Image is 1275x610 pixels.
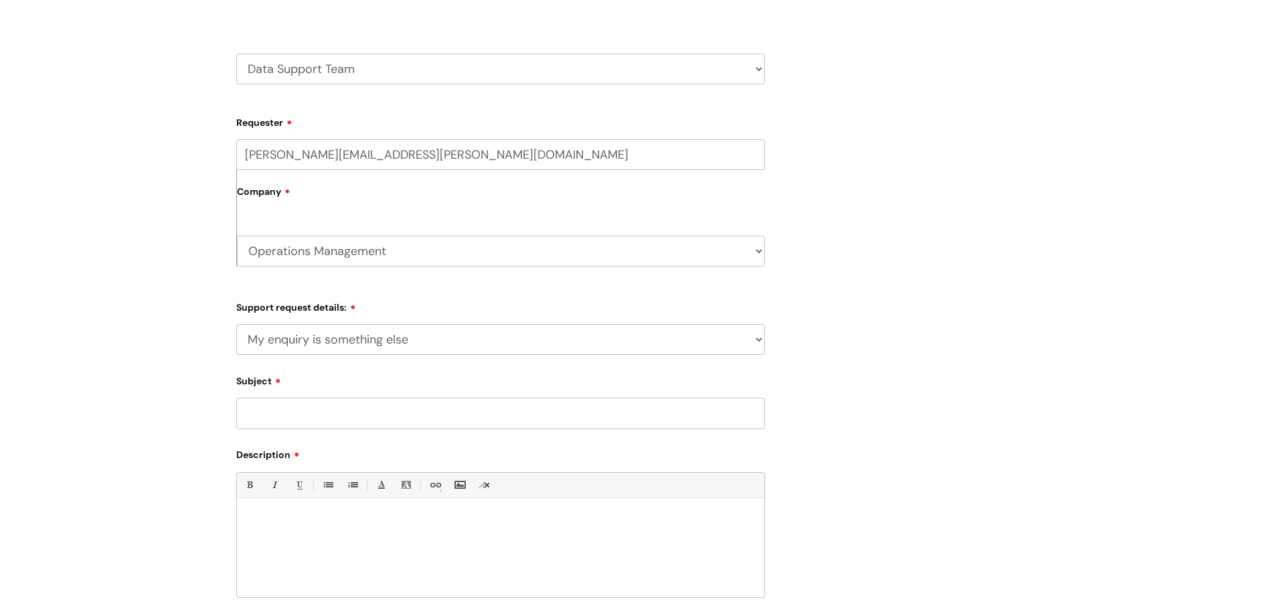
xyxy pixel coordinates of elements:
[319,477,336,493] a: • Unordered List (Ctrl-Shift-7)
[290,477,307,493] a: Underline(Ctrl-U)
[236,445,765,461] label: Description
[373,477,390,493] a: Font Color
[236,139,765,170] input: Email
[266,477,282,493] a: Italic (Ctrl-I)
[344,477,361,493] a: 1. Ordered List (Ctrl-Shift-8)
[476,477,493,493] a: Remove formatting (Ctrl-\)
[236,112,765,129] label: Requester
[241,477,258,493] a: Bold (Ctrl-B)
[426,477,443,493] a: Link
[451,477,468,493] a: Insert Image...
[236,371,765,387] label: Subject
[237,181,765,212] label: Company
[398,477,414,493] a: Back Color
[236,297,765,313] label: Support request details:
